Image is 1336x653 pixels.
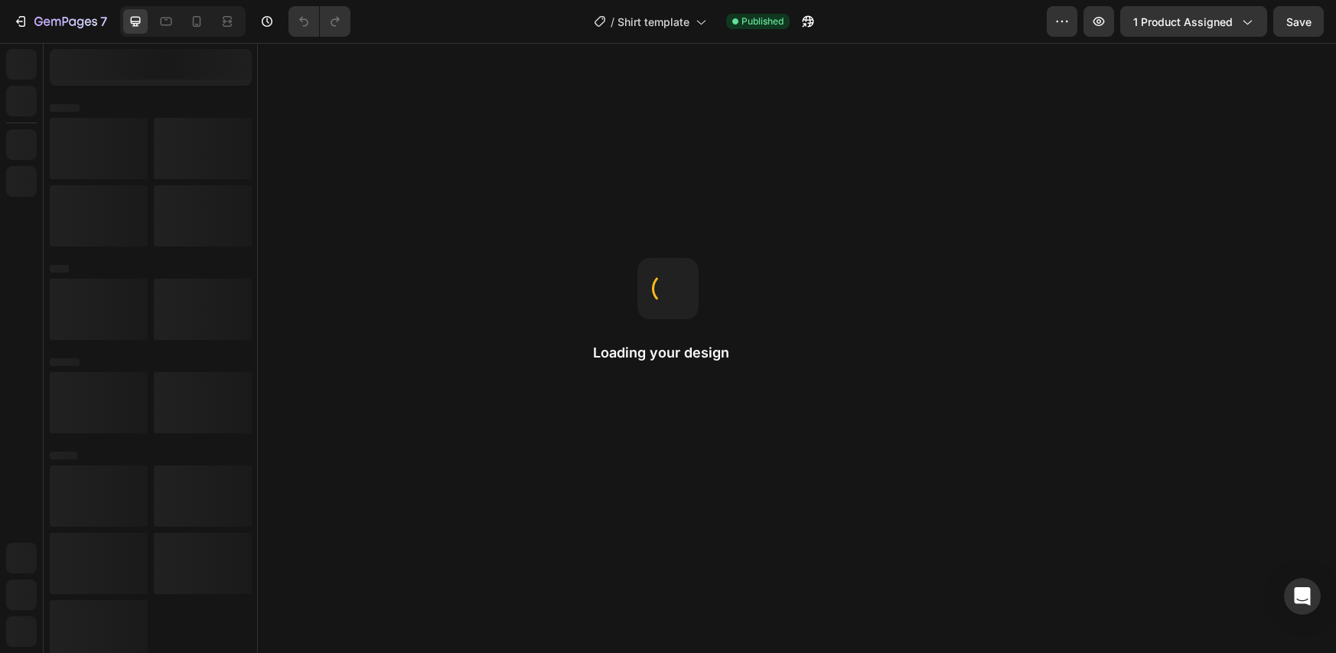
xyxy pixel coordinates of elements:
span: / [611,14,614,30]
button: 1 product assigned [1120,6,1267,37]
span: Save [1286,15,1312,28]
p: 7 [100,12,107,31]
span: Published [741,15,784,28]
span: Shirt template [617,14,689,30]
span: 1 product assigned [1133,14,1233,30]
button: 7 [6,6,114,37]
h2: Loading your design [593,344,743,362]
div: Open Intercom Messenger [1284,578,1321,615]
div: Undo/Redo [288,6,350,37]
button: Save [1273,6,1324,37]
